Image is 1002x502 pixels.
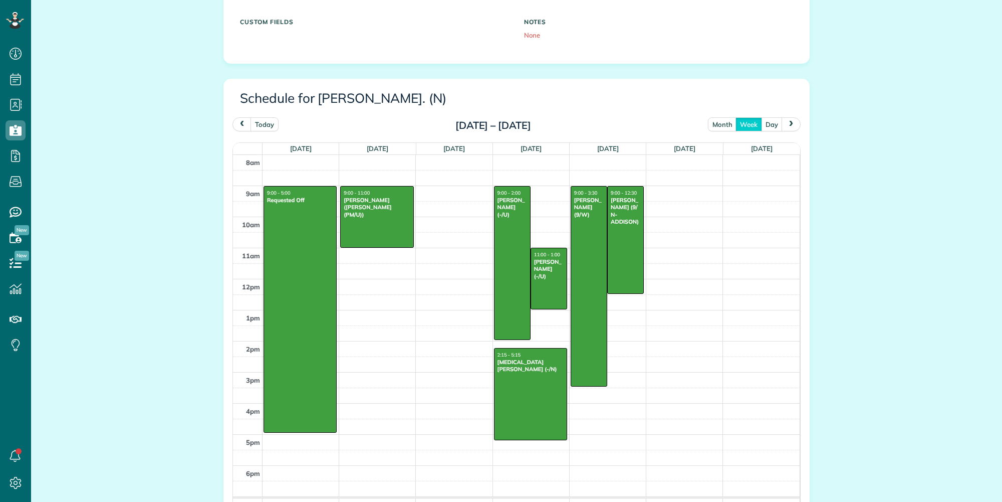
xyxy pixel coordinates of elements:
[761,117,783,131] button: day
[443,144,465,152] span: [DATE]
[524,31,540,39] span: None
[607,186,644,294] a: 9:00 - 12:30[PERSON_NAME] (9/ N- ADDISON)
[534,252,560,258] span: 11:00 - 1:00
[240,91,793,106] h3: Schedule for [PERSON_NAME]. (N)
[782,117,801,131] button: next
[674,144,695,152] span: [DATE]
[242,283,260,291] span: 12pm
[497,191,521,196] span: 9:00 - 2:00
[367,144,388,152] span: [DATE]
[534,258,564,280] div: [PERSON_NAME] (-/U)
[497,359,564,373] div: [MEDICAL_DATA][PERSON_NAME] (-/N)
[246,314,260,322] span: 1pm
[497,197,528,218] div: [PERSON_NAME] (-/U)
[344,191,370,196] span: 9:00 - 11:00
[343,197,410,218] div: [PERSON_NAME] ([PERSON_NAME] (PM/U))
[246,345,260,353] span: 2pm
[267,191,291,196] span: 9:00 - 5:00
[340,186,413,248] a: 9:00 - 11:00[PERSON_NAME] ([PERSON_NAME] (PM/U))
[597,144,619,152] span: [DATE]
[708,117,737,131] button: month
[246,407,260,415] span: 4pm
[246,469,260,477] span: 6pm
[267,197,334,204] div: Requested Off
[246,190,260,198] span: 9am
[246,158,260,166] span: 8am
[751,144,773,152] span: [DATE]
[521,144,542,152] span: [DATE]
[531,248,567,309] a: 11:00 - 1:00[PERSON_NAME] (-/U)
[497,353,521,358] span: 2:15 - 5:15
[571,186,607,387] a: 9:00 - 3:30[PERSON_NAME] (9/W)
[246,438,260,446] span: 5pm
[15,225,29,235] span: New
[494,186,531,341] a: 9:00 - 2:00[PERSON_NAME] (-/U)
[610,197,641,225] div: [PERSON_NAME] (9/ N- ADDISON)
[290,144,312,152] span: [DATE]
[524,19,793,25] h5: NOTES
[494,348,567,441] a: 2:15 - 5:15[MEDICAL_DATA][PERSON_NAME] (-/N)
[250,117,279,131] button: today
[15,251,29,261] span: New
[430,120,556,131] h2: [DATE] – [DATE]
[264,186,337,433] a: 9:00 - 5:00Requested Off
[574,191,598,196] span: 9:00 - 3:30
[246,376,260,384] span: 3pm
[611,191,637,196] span: 9:00 - 12:30
[242,221,260,229] span: 10am
[240,19,509,25] h5: CUSTOM FIELDS
[242,252,260,260] span: 11am
[574,197,604,218] div: [PERSON_NAME] (9/W)
[232,117,252,131] button: prev
[735,117,762,131] button: week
